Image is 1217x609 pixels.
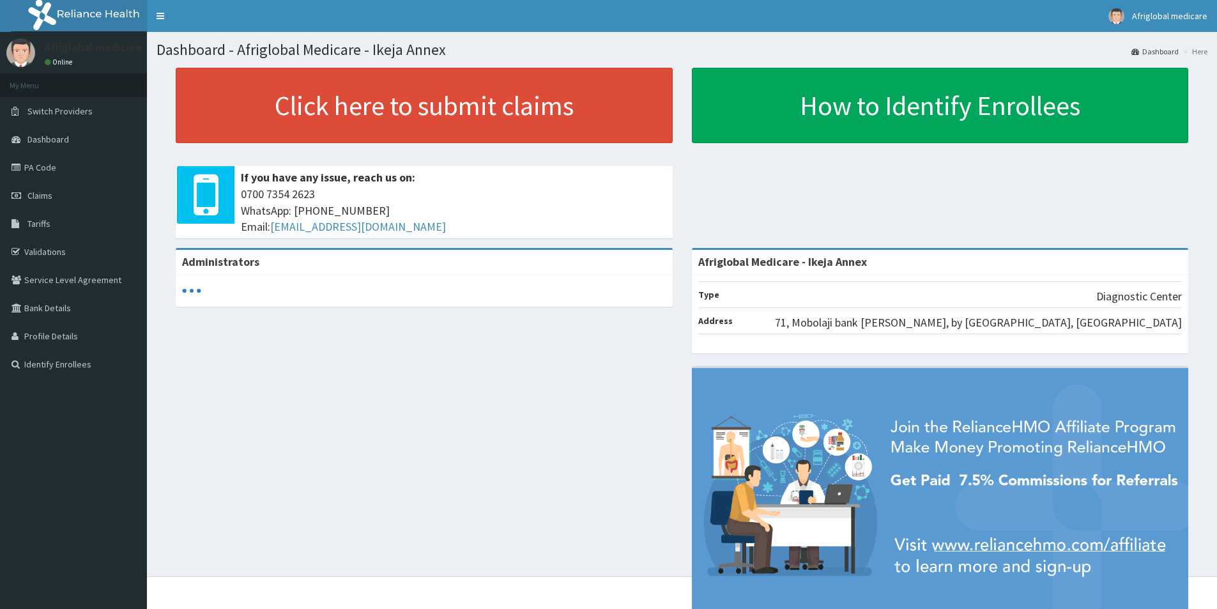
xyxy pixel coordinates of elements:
[176,68,673,143] a: Click here to submit claims
[698,289,719,300] b: Type
[241,170,415,185] b: If you have any issue, reach us on:
[27,218,50,229] span: Tariffs
[1180,46,1207,57] li: Here
[698,315,733,327] b: Address
[1131,46,1179,57] a: Dashboard
[698,254,867,269] strong: Afriglobal Medicare - Ikeja Annex
[45,42,142,53] p: Afriglobal medicare
[1096,288,1182,305] p: Diagnostic Center
[6,38,35,67] img: User Image
[27,105,93,117] span: Switch Providers
[1108,8,1124,24] img: User Image
[692,68,1189,143] a: How to Identify Enrollees
[27,190,52,201] span: Claims
[1132,10,1207,22] span: Afriglobal medicare
[45,58,75,66] a: Online
[27,134,69,145] span: Dashboard
[182,281,201,300] svg: audio-loading
[241,186,666,235] span: 0700 7354 2623 WhatsApp: [PHONE_NUMBER] Email:
[182,254,259,269] b: Administrators
[157,42,1207,58] h1: Dashboard - Afriglobal Medicare - Ikeja Annex
[270,219,446,234] a: [EMAIL_ADDRESS][DOMAIN_NAME]
[775,314,1182,331] p: 71, Mobolaji bank [PERSON_NAME], by [GEOGRAPHIC_DATA], [GEOGRAPHIC_DATA]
